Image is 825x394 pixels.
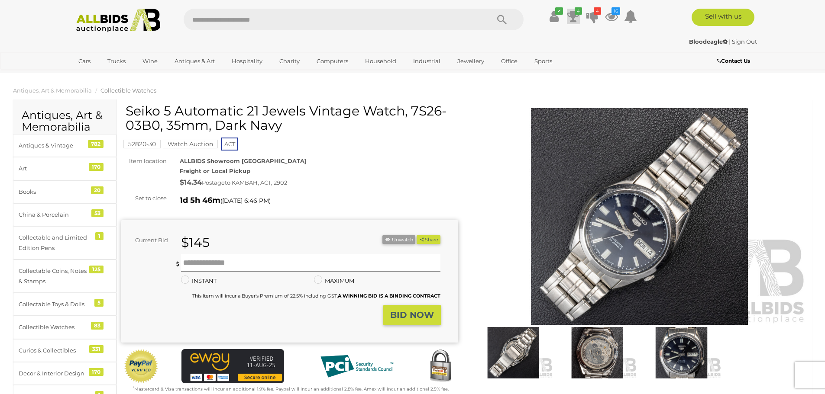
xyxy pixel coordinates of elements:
div: 53 [91,209,104,217]
span: to KAMBAH, ACT, 2902 [225,179,287,186]
div: Current Bid [121,235,175,245]
img: Secured by Rapid SSL [423,349,458,384]
div: Books [19,187,90,197]
small: Mastercard & Visa transactions will incur an additional 1.9% fee. Paypal will incur an additional... [133,386,449,392]
strong: Freight or Local Pickup [180,167,250,174]
strong: BID NOW [390,310,434,320]
a: China & Porcelain 53 [13,203,116,226]
div: Set to close [115,193,173,203]
div: Collectable and Limited Edition Pens [19,233,90,253]
i: ✔ [555,7,563,15]
div: Curios & Collectibles [19,346,90,356]
label: MAXIMUM [314,276,354,286]
a: Books 20 [13,180,116,203]
div: Item location [115,156,173,166]
a: Jewellery [452,54,490,68]
li: Unwatch this item [382,235,415,244]
strong: Bloodeagle [689,38,728,45]
mark: Watch Auction [163,140,218,148]
div: Collectable Toys & Dolls [19,299,90,309]
a: Collectable Toys & Dolls 5 [13,293,116,316]
a: 52820-30 [123,141,161,147]
a: Sign Out [732,38,757,45]
strong: $14.34 [180,178,202,186]
a: 16 [605,9,618,24]
div: 20 [91,186,104,194]
a: Cars [73,54,96,68]
img: Seiko 5 Automatic 21 Jewels Vintage Watch, 7S26-03B0, 35mm, Dark Navy [557,327,637,378]
a: Curios & Collectibles 331 [13,339,116,362]
a: Bloodeagle [689,38,729,45]
div: Collectible Watches [19,322,90,332]
a: Industrial [408,54,446,68]
div: Collectable Coins, Notes & Stamps [19,266,90,286]
div: 125 [89,266,104,273]
mark: 52820-30 [123,140,161,148]
button: Unwatch [382,235,415,244]
div: Antiques & Vintage [19,141,90,151]
div: 782 [88,140,104,148]
div: Postage [180,176,458,189]
a: Computers [311,54,354,68]
strong: $145 [181,234,210,250]
h1: Seiko 5 Automatic 21 Jewels Vintage Watch, 7S26-03B0, 35mm, Dark Navy [126,104,456,132]
img: Seiko 5 Automatic 21 Jewels Vintage Watch, 7S26-03B0, 35mm, Dark Navy [641,327,721,378]
i: 4 [575,7,582,15]
img: Seiko 5 Automatic 21 Jewels Vintage Watch, 7S26-03B0, 35mm, Dark Navy [473,327,553,378]
div: China & Porcelain [19,210,90,220]
a: 4 [586,9,599,24]
a: Art 170 [13,157,116,180]
button: Search [480,9,524,30]
span: ACT [221,138,238,151]
div: 170 [89,368,104,376]
a: Charity [274,54,305,68]
a: Hospitality [226,54,268,68]
div: 170 [89,163,104,171]
a: Wine [137,54,163,68]
a: Watch Auction [163,141,218,147]
a: Contact Us [717,56,752,66]
button: Share [417,235,440,244]
a: Collectible Watches 83 [13,316,116,339]
a: Antiques & Art [169,54,220,68]
span: [DATE] 6:46 PM [222,197,269,205]
div: 331 [89,345,104,353]
div: 83 [91,322,104,330]
i: 4 [594,7,601,15]
img: PCI DSS compliant [314,349,400,384]
b: A WINNING BID IS A BINDING CONTRACT [338,293,440,299]
strong: ALLBIDS Showroom [GEOGRAPHIC_DATA] [180,157,307,164]
label: INSTANT [181,276,217,286]
a: Collectible Watches [100,87,156,94]
a: [GEOGRAPHIC_DATA] [73,68,146,83]
img: Official PayPal Seal [123,349,159,384]
a: Collectable and Limited Edition Pens 1 [13,226,116,259]
a: Household [359,54,402,68]
div: Decor & Interior Design [19,368,90,378]
a: Antiques & Vintage 782 [13,134,116,157]
small: This Item will incur a Buyer's Premium of 22.5% including GST. [192,293,440,299]
a: Office [495,54,523,68]
div: Art [19,163,90,173]
img: Allbids.com.au [71,9,165,32]
span: | [729,38,731,45]
a: 4 [567,9,580,24]
span: ( ) [220,197,271,204]
div: 1 [95,232,104,240]
img: eWAY Payment Gateway [181,349,284,383]
h2: Antiques, Art & Memorabilia [22,109,108,133]
b: Contact Us [717,58,750,64]
a: Antiques, Art & Memorabilia [13,87,92,94]
a: Trucks [102,54,131,68]
i: 16 [611,7,620,15]
a: Decor & Interior Design 170 [13,362,116,385]
a: Sports [529,54,558,68]
img: Seiko 5 Automatic 21 Jewels Vintage Watch, 7S26-03B0, 35mm, Dark Navy [471,108,808,325]
a: Sell with us [692,9,754,26]
a: Collectable Coins, Notes & Stamps 125 [13,259,116,293]
strong: 1d 5h 46m [180,195,220,205]
button: BID NOW [383,305,441,325]
div: 5 [94,299,104,307]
